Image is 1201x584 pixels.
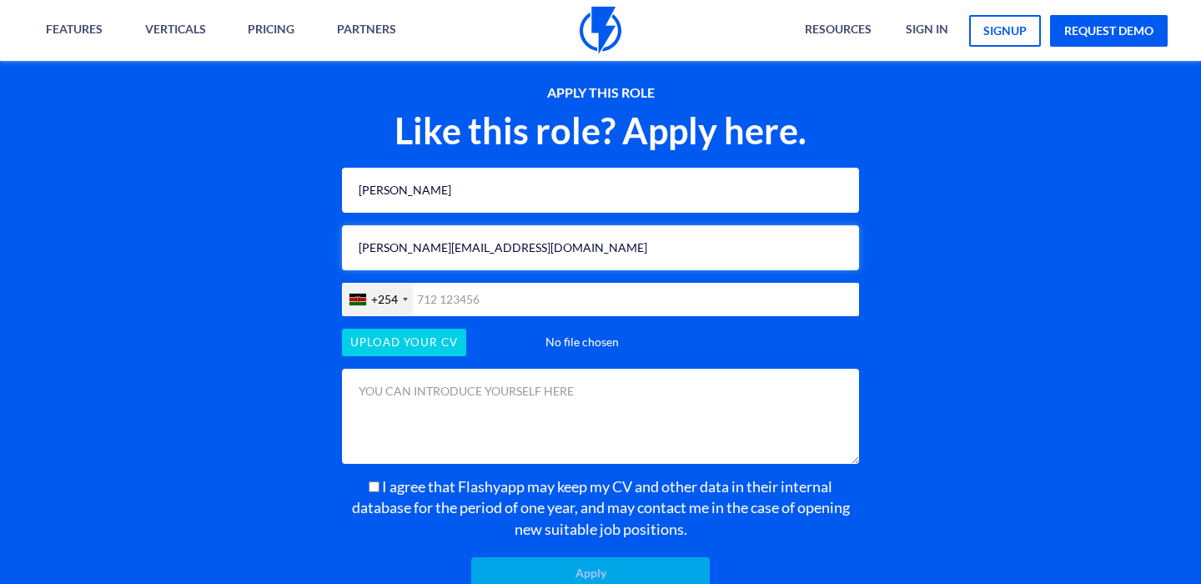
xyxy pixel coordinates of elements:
input: I agree that Flashyapp may keep my CV and other data in their internal database for the period of... [369,481,379,492]
h2: Like this role? Apply here. [58,111,1143,151]
span: APPLY THIS ROLE [58,83,1143,103]
input: 712 123456 [342,283,859,316]
div: Kenya: +254 [343,284,413,315]
span: I agree that Flashyapp may keep my CV and other data in their internal database for the period of... [352,477,850,538]
input: EMAIL ADDRESS [342,225,859,270]
a: request demo [1050,15,1168,47]
div: +254 [371,291,398,308]
input: FULL NAME [342,168,859,213]
a: signup [969,15,1041,47]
